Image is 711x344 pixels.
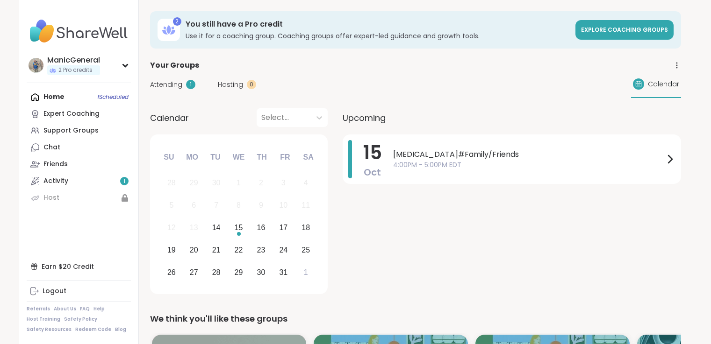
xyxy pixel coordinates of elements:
div: Choose Tuesday, October 21st, 2025 [206,240,226,260]
div: 31 [279,266,287,279]
div: Mo [182,147,202,168]
span: 2 Pro credits [58,66,93,74]
div: 1 [237,176,241,189]
div: 5 [169,199,173,211]
div: Not available Sunday, October 5th, 2025 [162,196,182,216]
div: 15 [235,221,243,234]
div: 30 [212,176,221,189]
div: 29 [190,176,198,189]
div: Not available Monday, October 13th, 2025 [184,218,204,238]
div: 2 [259,176,263,189]
h3: You still have a Pro credit [186,19,570,29]
div: Th [251,147,272,168]
div: Friends [43,160,68,169]
a: Blog [115,326,126,333]
div: Not available Monday, October 6th, 2025 [184,196,204,216]
a: Host Training [27,316,60,323]
div: Choose Monday, October 27th, 2025 [184,262,204,282]
div: 8 [237,199,241,211]
div: 23 [257,244,266,256]
div: Choose Saturday, November 1st, 2025 [296,262,316,282]
a: Logout [27,283,131,300]
div: 18 [302,221,310,234]
span: Calendar [150,112,189,124]
div: Not available Friday, October 10th, 2025 [273,196,294,216]
span: Attending [150,80,182,90]
div: 17 [279,221,287,234]
span: Explore Coaching Groups [581,26,668,34]
div: Choose Thursday, October 16th, 2025 [251,218,271,238]
div: 7 [214,199,218,211]
div: Earn $20 Credit [27,258,131,275]
div: Choose Sunday, October 26th, 2025 [162,262,182,282]
a: Chat [27,139,131,156]
div: Host [43,193,59,203]
div: 26 [167,266,176,279]
div: Choose Saturday, October 25th, 2025 [296,240,316,260]
span: Oct [364,166,381,179]
span: [MEDICAL_DATA]#Family/Friends [393,149,664,160]
span: 1 [123,177,125,185]
div: 21 [212,244,221,256]
div: Not available Sunday, September 28th, 2025 [162,173,182,193]
div: Choose Wednesday, October 15th, 2025 [229,218,249,238]
a: Expert Coaching [27,105,131,122]
a: Referrals [27,306,50,312]
div: Choose Thursday, October 23rd, 2025 [251,240,271,260]
div: Support Groups [43,126,99,135]
span: Calendar [648,79,679,89]
a: Host [27,190,131,206]
div: Not available Monday, September 29th, 2025 [184,173,204,193]
div: Not available Wednesday, October 1st, 2025 [229,173,249,193]
div: Choose Tuesday, October 28th, 2025 [206,262,226,282]
div: 1 [186,80,195,89]
div: Choose Wednesday, October 29th, 2025 [229,262,249,282]
div: Not available Tuesday, October 7th, 2025 [206,196,226,216]
div: 19 [167,244,176,256]
div: Fr [275,147,295,168]
span: 4:00PM - 5:00PM EDT [393,160,664,170]
div: We think you'll like these groups [150,312,681,325]
a: Help [93,306,105,312]
div: 25 [302,244,310,256]
div: 27 [190,266,198,279]
div: 28 [212,266,221,279]
img: ManicGeneral [29,58,43,73]
div: Choose Wednesday, October 22nd, 2025 [229,240,249,260]
div: Not available Saturday, October 4th, 2025 [296,173,316,193]
div: 12 [167,221,176,234]
a: Support Groups [27,122,131,139]
div: Logout [43,287,66,296]
div: Not available Friday, October 3rd, 2025 [273,173,294,193]
div: Not available Wednesday, October 8th, 2025 [229,196,249,216]
div: Not available Saturday, October 11th, 2025 [296,196,316,216]
a: Explore Coaching Groups [575,20,674,40]
div: 6 [192,199,196,211]
div: 22 [235,244,243,256]
div: Chat [43,143,60,152]
div: Tu [205,147,226,168]
div: 1 [304,266,308,279]
div: 2 [173,17,181,26]
div: Choose Saturday, October 18th, 2025 [296,218,316,238]
div: Choose Monday, October 20th, 2025 [184,240,204,260]
a: FAQ [80,306,90,312]
div: Not available Sunday, October 12th, 2025 [162,218,182,238]
div: 20 [190,244,198,256]
div: Not available Thursday, October 9th, 2025 [251,196,271,216]
div: Choose Friday, October 17th, 2025 [273,218,294,238]
div: 13 [190,221,198,234]
div: Activity [43,176,68,186]
div: Choose Thursday, October 30th, 2025 [251,262,271,282]
div: month 2025-10 [160,172,317,283]
span: Hosting [218,80,243,90]
a: Safety Policy [64,316,97,323]
div: Choose Friday, October 31st, 2025 [273,262,294,282]
div: We [228,147,249,168]
div: Not available Tuesday, September 30th, 2025 [206,173,226,193]
div: Su [158,147,179,168]
div: Expert Coaching [43,109,100,119]
a: About Us [54,306,76,312]
div: 14 [212,221,221,234]
a: Friends [27,156,131,173]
